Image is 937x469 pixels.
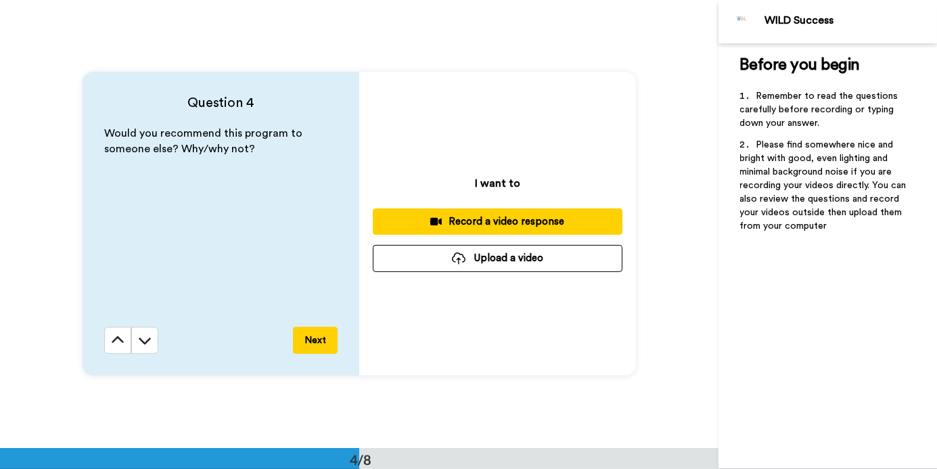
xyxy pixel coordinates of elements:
img: Profile Image [726,5,758,38]
p: I want to [475,175,520,192]
div: 4/8 [328,450,393,469]
span: Remember to read the questions carefully before recording or typing down your answer. [740,91,901,128]
span: Before you begin [740,57,860,73]
div: Record a video response [384,215,612,229]
button: Upload a video [373,245,622,271]
h4: Question 4 [104,93,338,112]
button: Next [293,327,338,354]
span: Would you recommend this program to someone else? Why/why not? [104,128,305,154]
span: Please find somewhere nice and bright with good, even lighting and minimal background noise if yo... [740,140,909,231]
div: WILD Success [765,14,936,27]
button: Record a video response [373,208,622,235]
